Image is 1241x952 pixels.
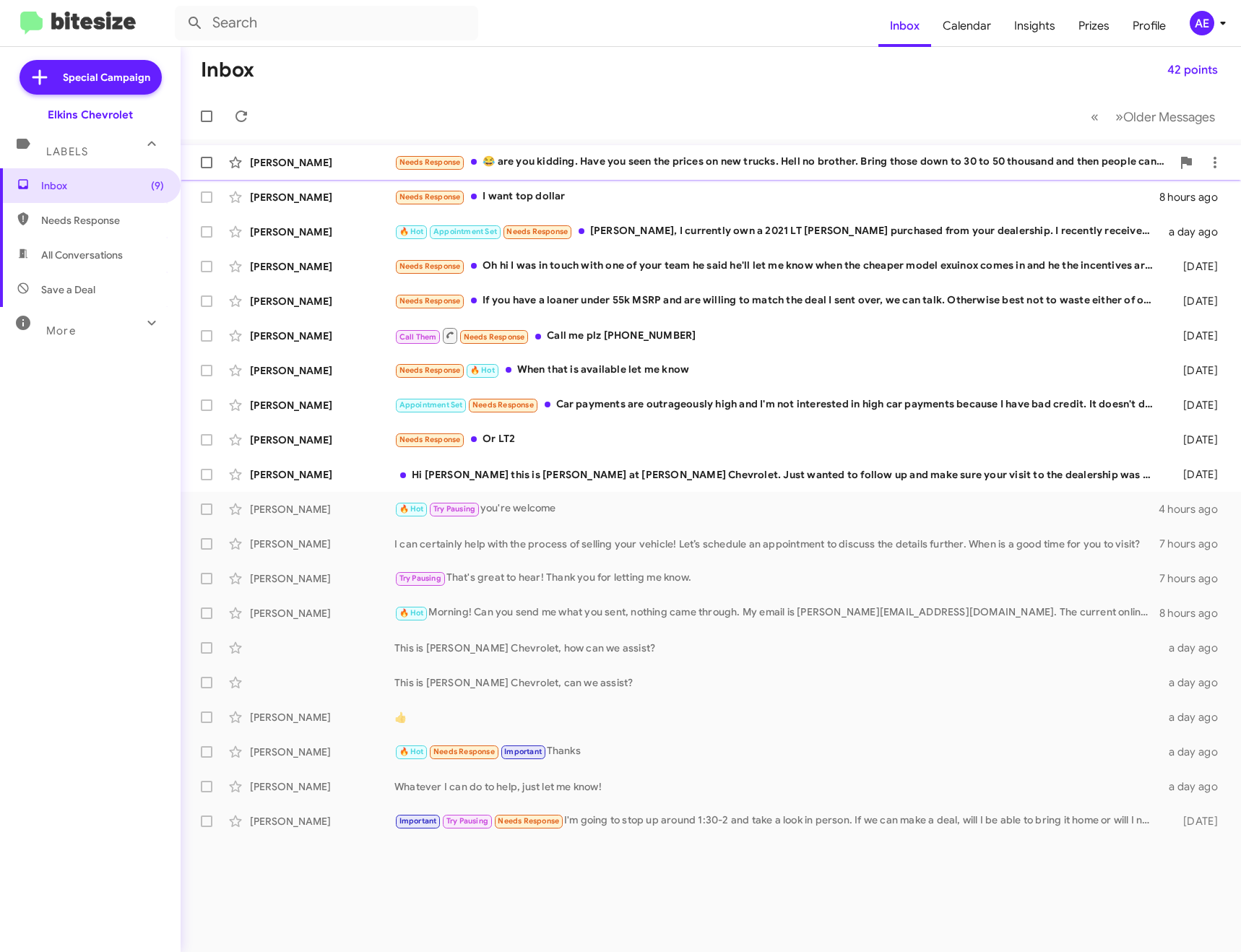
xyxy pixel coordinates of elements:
[1162,675,1229,690] div: a day ago
[250,398,394,412] div: [PERSON_NAME]
[1067,5,1121,47] a: Prizes
[250,606,394,620] div: [PERSON_NAME]
[175,6,478,40] input: Search
[1159,606,1229,620] div: 8 hours ago
[399,332,437,342] span: Call Them
[446,816,488,826] span: Try Pausing
[504,747,542,756] span: Important
[394,710,1162,724] div: 👍
[394,326,1162,345] div: Call me plz [PHONE_NUMBER]
[472,400,534,410] span: Needs Response
[41,213,164,228] span: Needs Response
[399,365,461,375] span: Needs Response
[394,397,1162,413] div: Car payments are outrageously high and I'm not interested in high car payments because I have bad...
[1159,190,1229,204] div: 8 hours ago
[1083,102,1224,131] nav: Page navigation example
[250,363,394,378] div: [PERSON_NAME]
[20,60,162,95] a: Special Campaign
[399,747,424,756] span: 🔥 Hot
[394,779,1162,794] div: Whatever I can do to help, just let me know!
[394,154,1172,170] div: 😂 are you kidding. Have you seen the prices on new trucks. Hell no brother. Bring those down to 3...
[1123,109,1215,125] span: Older Messages
[399,261,461,271] span: Needs Response
[1082,102,1107,131] button: Previous
[394,570,1159,587] div: That's great to hear! Thank you for letting me know.
[878,5,931,47] a: Inbox
[41,178,164,193] span: Inbox
[63,70,150,85] span: Special Campaign
[506,227,568,236] span: Needs Response
[1159,502,1229,516] div: 4 hours ago
[41,282,95,297] span: Save a Deal
[48,108,133,122] div: Elkins Chevrolet
[1159,571,1229,586] div: 7 hours ago
[399,157,461,167] span: Needs Response
[394,501,1159,517] div: you're welcome
[250,502,394,516] div: [PERSON_NAME]
[394,641,1162,655] div: This is [PERSON_NAME] Chevrolet, how can we assist?
[1159,537,1229,551] div: 7 hours ago
[433,504,475,514] span: Try Pausing
[464,332,525,342] span: Needs Response
[394,813,1162,829] div: I'm going to stop up around 1:30-2 and take a look in person. If we can make a deal, will I be ab...
[394,467,1162,482] div: Hi [PERSON_NAME] this is [PERSON_NAME] at [PERSON_NAME] Chevrolet. Just wanted to follow up and m...
[250,329,394,343] div: [PERSON_NAME]
[399,504,424,514] span: 🔥 Hot
[1162,745,1229,759] div: a day ago
[250,745,394,759] div: [PERSON_NAME]
[399,608,424,618] span: 🔥 Hot
[399,400,463,410] span: Appointment Set
[1162,710,1229,724] div: a day ago
[1091,108,1099,126] span: «
[1190,11,1214,35] div: AE
[250,259,394,274] div: [PERSON_NAME]
[433,747,495,756] span: Needs Response
[1162,779,1229,794] div: a day ago
[250,571,394,586] div: [PERSON_NAME]
[1162,641,1229,655] div: a day ago
[1121,5,1177,47] a: Profile
[1162,814,1229,828] div: [DATE]
[250,225,394,239] div: [PERSON_NAME]
[394,537,1159,551] div: I can certainly help with the process of selling your vehicle! Let’s schedule an appointment to d...
[250,710,394,724] div: [PERSON_NAME]
[399,816,437,826] span: Important
[250,155,394,170] div: [PERSON_NAME]
[1162,433,1229,447] div: [DATE]
[394,743,1162,760] div: Thanks
[394,293,1162,309] div: If you have a loaner under 55k MSRP and are willing to match the deal I sent over, we can talk. O...
[250,779,394,794] div: [PERSON_NAME]
[250,537,394,551] div: [PERSON_NAME]
[394,189,1159,205] div: I want top dollar
[1162,398,1229,412] div: [DATE]
[470,365,495,375] span: 🔥 Hot
[1003,5,1067,47] span: Insights
[201,59,254,82] h1: Inbox
[1162,363,1229,378] div: [DATE]
[1156,57,1229,83] button: 42 points
[46,324,76,337] span: More
[394,605,1159,621] div: Morning! Can you send me what you sent, nothing came through. My email is [PERSON_NAME][EMAIL_ADD...
[46,145,88,158] span: Labels
[1162,329,1229,343] div: [DATE]
[399,192,461,202] span: Needs Response
[394,362,1162,378] div: When that is available let me know
[931,5,1003,47] a: Calendar
[498,816,559,826] span: Needs Response
[1107,102,1224,131] button: Next
[41,248,123,262] span: All Conversations
[151,178,164,193] span: (9)
[250,814,394,828] div: [PERSON_NAME]
[1115,108,1123,126] span: »
[433,227,497,236] span: Appointment Set
[399,574,441,583] span: Try Pausing
[394,258,1162,274] div: Oh hi I was in touch with one of your team he said he'll let me know when the cheaper model exuin...
[1167,57,1218,83] span: 42 points
[250,190,394,204] div: [PERSON_NAME]
[1162,225,1229,239] div: a day ago
[1162,259,1229,274] div: [DATE]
